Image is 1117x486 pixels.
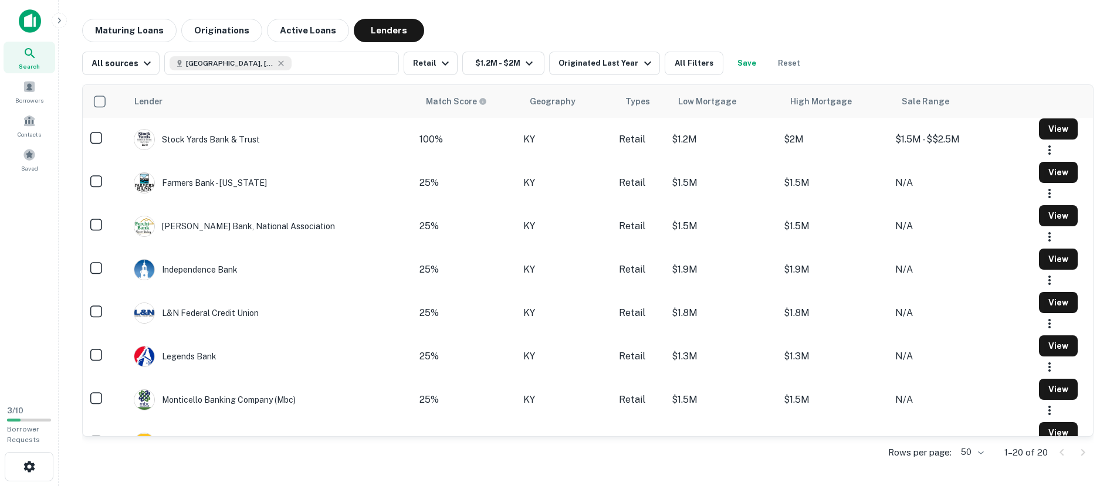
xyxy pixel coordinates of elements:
th: High Mortgage [783,85,895,118]
button: View [1039,162,1078,183]
a: Saved [4,144,55,175]
div: KY [523,393,618,407]
img: picture [134,130,154,149]
td: $1.9M [671,248,783,291]
img: picture [134,346,154,366]
td: N/A [895,291,1038,335]
td: $1.8M [671,291,783,335]
span: Borrowers [15,96,43,105]
div: Lender [134,94,163,108]
button: Save your search to get updates of matches that match your search criteria. [728,52,766,75]
a: Contacts [4,110,55,141]
th: Sale Range [895,85,1038,118]
img: picture [134,390,154,410]
div: Originated Last Year [558,56,654,70]
button: $1.2M - $2M [462,52,544,75]
th: Geography [523,85,618,118]
div: [PERSON_NAME] Bank, National Association [134,216,335,237]
div: Retail [619,263,671,277]
button: Retail [404,52,458,75]
th: Capitalize uses an advanced AI algorithm to match your search with the best lender. The match sco... [419,85,523,118]
div: Capitalize uses an advanced AI algorithm to match your search with the best lender. The match sco... [426,95,487,108]
span: Contacts [18,130,41,139]
td: $1.3M [783,335,895,378]
td: $1.2M [671,118,783,161]
button: All sources [82,52,160,75]
td: $1.5M [783,161,895,205]
div: Retail [619,306,671,320]
h6: Match Score [426,95,485,108]
p: Rows per page: [888,446,952,460]
button: View [1039,422,1078,443]
img: picture [134,173,154,193]
button: Originations [181,19,262,42]
td: $1.8M [783,291,895,335]
a: Borrowers [4,76,55,107]
div: KY [523,132,618,147]
button: View [1039,205,1078,226]
a: Search [4,42,55,73]
td: $1.8M [895,422,1038,465]
img: picture [134,303,154,323]
div: KY [523,219,618,233]
img: picture [134,216,154,236]
div: Capitalize uses an advanced AI algorithm to match your search with the best lender. The match sco... [419,263,522,277]
div: Low Mortgage [678,94,736,108]
td: $1.5M - $$2.5M [895,118,1038,161]
div: Capitalize uses an advanced AI algorithm to match your search with the best lender. The match sco... [419,393,522,407]
button: Reset [770,52,808,75]
div: Retail [619,219,671,233]
button: View [1039,118,1078,140]
div: Capitalize uses an advanced AI algorithm to match your search with the best lender. The match sco... [419,132,522,147]
div: OLD National Bank [134,433,235,454]
p: 1–20 of 20 [1004,446,1048,460]
div: Capitalize uses an advanced AI algorithm to match your search with the best lender. The match sco... [419,306,522,320]
div: Monticello Banking Company (mbc) [134,389,296,410]
th: Low Mortgage [671,85,783,118]
button: View [1039,249,1078,270]
div: Independence Bank [134,259,238,280]
div: Retail [619,176,671,190]
div: Retail [619,349,671,363]
td: N/A [895,161,1038,205]
td: $1.5M [671,378,783,422]
div: Farmers Bank - [US_STATE] [134,172,267,193]
button: Maturing Loans [82,19,177,42]
div: Capitalize uses an advanced AI algorithm to match your search with the best lender. The match sco... [419,219,522,233]
span: Search [19,62,40,71]
div: All sources [92,56,154,70]
div: KY [523,349,618,363]
span: Borrower Requests [7,425,40,444]
td: $1.9M [783,248,895,291]
div: KY [523,306,618,320]
img: picture [134,433,154,453]
button: [GEOGRAPHIC_DATA], [GEOGRAPHIC_DATA], [GEOGRAPHIC_DATA] [164,52,399,75]
td: $1.5M [671,205,783,248]
button: All Filters [665,52,723,75]
div: Retail [619,132,671,147]
iframe: Chat Widget [1058,392,1117,448]
div: KY [523,263,618,277]
div: 50 [956,444,986,461]
td: $1.5M [783,378,895,422]
div: Capitalize uses an advanced AI algorithm to match your search with the best lender. The match sco... [419,176,522,190]
div: Legends Bank [134,346,216,367]
div: High Mortgage [790,94,852,108]
button: Active Loans [267,19,349,42]
div: Sale Range [902,94,949,108]
td: $1.6M [671,422,783,465]
div: L&N Federal Credit Union [134,303,259,324]
span: 3 / 10 [7,406,23,415]
div: Stock Yards Bank & Trust [134,129,260,150]
td: $1.5M [783,205,895,248]
th: Lender [127,85,419,118]
img: picture [134,260,154,280]
td: $1.3M [671,335,783,378]
td: N/A [895,378,1038,422]
td: N/A [895,248,1038,291]
button: View [1039,379,1078,400]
